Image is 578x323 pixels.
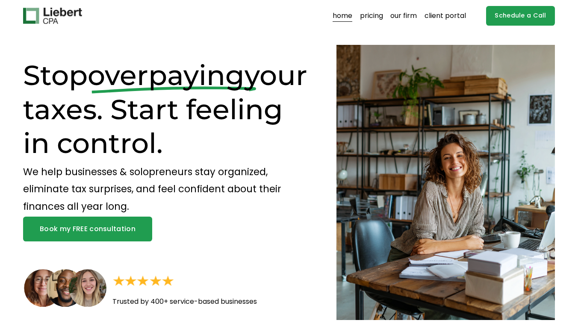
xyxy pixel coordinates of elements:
a: client portal [425,9,466,23]
a: Book my FREE consultation [23,217,152,241]
p: Trusted by 400+ service-based businesses [112,296,286,308]
img: Liebert CPA [23,8,82,24]
a: home [333,9,352,23]
p: We help businesses & solopreneurs stay organized, eliminate tax surprises, and feel confident abo... [23,163,309,215]
a: Schedule a Call [486,6,555,26]
h1: Stop your taxes. Start feeling in control. [23,58,309,160]
a: our firm [390,9,417,23]
span: overpaying [88,58,245,92]
a: pricing [360,9,383,23]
